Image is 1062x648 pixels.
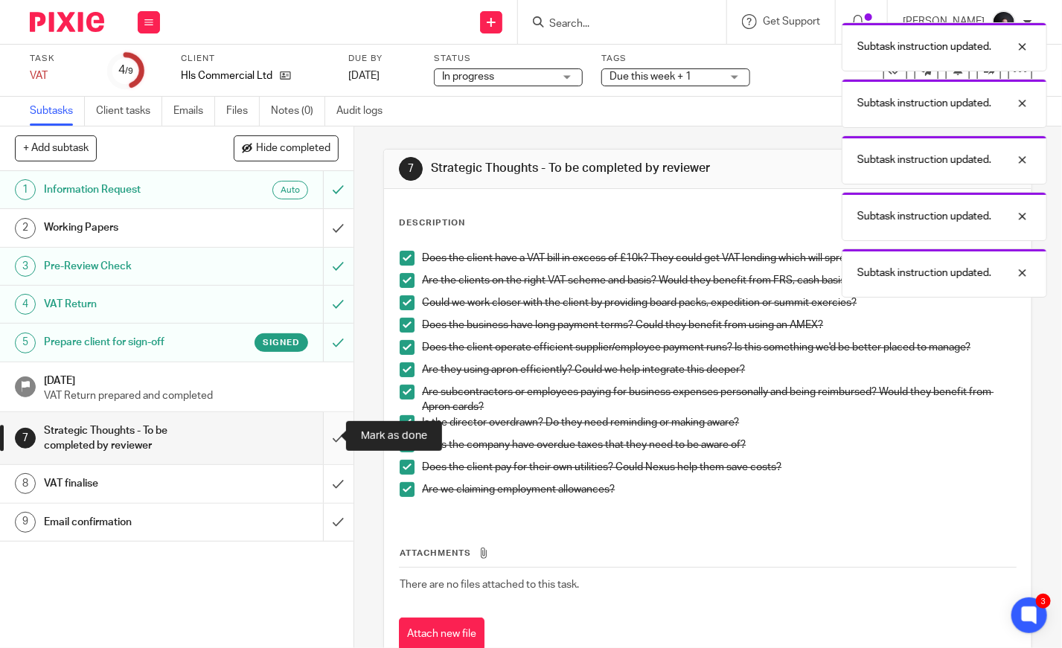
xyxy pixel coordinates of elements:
[400,549,471,557] span: Attachments
[15,179,36,200] div: 1
[992,10,1016,34] img: 455A2509.jpg
[30,97,85,126] a: Subtasks
[431,161,740,176] h1: Strategic Thoughts - To be completed by reviewer
[44,255,220,278] h1: Pre-Review Check
[348,71,380,81] span: [DATE]
[96,97,162,126] a: Client tasks
[422,251,1016,266] p: Does the client have a VAT bill in excess of £10k? They could get VAT lending which will spread t...
[422,340,1016,355] p: Does the client operate efficient supplier/employee payment runs? Is this something we'd be bette...
[44,370,339,388] h1: [DATE]
[422,273,1016,288] p: Are the clients on the right VAT scheme and basis? Would they benefit from FRS, cash basis etc?
[15,333,36,353] div: 5
[422,482,1016,497] p: Are we claiming employment allowances?
[336,97,394,126] a: Audit logs
[422,415,1016,430] p: Is the director overdrawn? Do they need reminding or making aware?
[44,331,220,353] h1: Prepare client for sign-off
[44,472,220,495] h1: VAT finalise
[857,266,991,280] p: Subtask instruction updated.
[1036,594,1051,609] div: 3
[857,209,991,224] p: Subtask instruction updated.
[422,295,1016,310] p: Could we work closer with the client by providing board packs, expedition or summit exercies?
[15,256,36,277] div: 3
[399,157,423,181] div: 7
[857,153,991,167] p: Subtask instruction updated.
[271,97,325,126] a: Notes (0)
[44,388,339,403] p: VAT Return prepared and completed
[15,135,97,161] button: + Add subtask
[15,294,36,315] div: 4
[263,336,300,349] span: Signed
[44,420,220,458] h1: Strategic Thoughts - To be completed by reviewer
[181,53,330,65] label: Client
[118,62,133,79] div: 4
[399,217,465,229] p: Description
[857,96,991,111] p: Subtask instruction updated.
[15,218,36,239] div: 2
[442,71,494,82] span: In progress
[44,216,220,239] h1: Working Papers
[857,39,991,54] p: Subtask instruction updated.
[422,318,1016,333] p: Does the business have long payment terms? Could they benefit from using an AMEX?
[400,580,579,590] span: There are no files attached to this task.
[30,68,89,83] div: VAT
[15,428,36,449] div: 7
[234,135,339,161] button: Hide completed
[226,97,260,126] a: Files
[348,53,415,65] label: Due by
[30,12,104,32] img: Pixie
[30,53,89,65] label: Task
[173,97,215,126] a: Emails
[15,473,36,494] div: 8
[15,512,36,533] div: 9
[422,437,1016,452] p: Does the company have overdue taxes that they need to be aware of?
[181,68,272,83] p: Hls Commercial Ltd
[272,181,308,199] div: Auto
[44,293,220,315] h1: VAT Return
[422,362,1016,377] p: Are they using apron efficiently? Could we help integrate this deeper?
[44,511,220,533] h1: Email confirmation
[434,53,583,65] label: Status
[256,143,330,155] span: Hide completed
[125,67,133,75] small: /9
[44,179,220,201] h1: Information Request
[422,385,1016,415] p: Are subcontractors or employees paying for business expenses personally and being reimbursed? Wou...
[422,460,1016,475] p: Does the client pay for their own utilities? Could Nexus help them save costs?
